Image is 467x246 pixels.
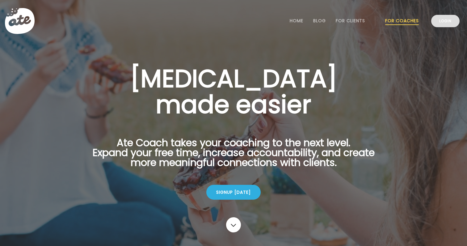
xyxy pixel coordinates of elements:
[336,18,365,23] a: For Clients
[431,15,460,27] a: Login
[83,66,384,117] h1: [MEDICAL_DATA] made easier
[206,185,261,200] div: Signup [DATE]
[290,18,303,23] a: Home
[83,138,384,175] p: Ate Coach takes your coaching to the next level. Expand your free time, increase accountability, ...
[385,18,419,23] a: For Coaches
[313,18,326,23] a: Blog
